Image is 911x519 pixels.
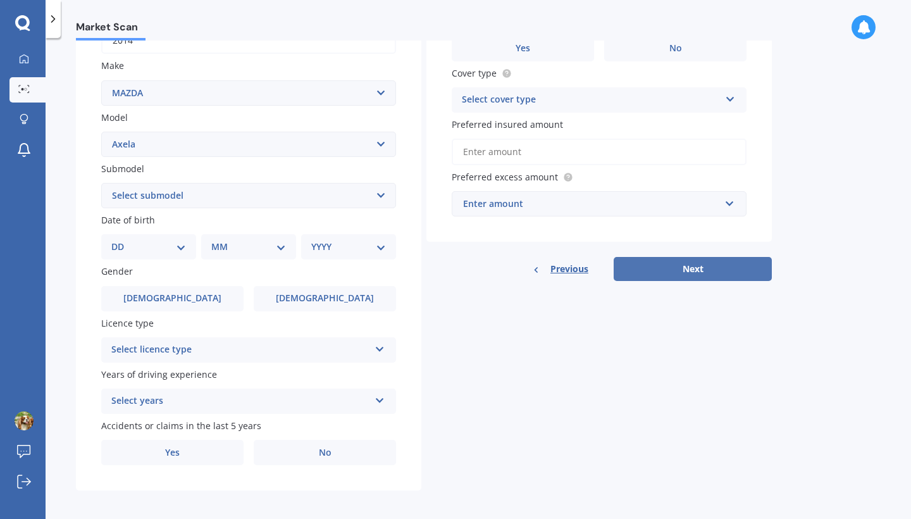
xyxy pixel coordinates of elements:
span: Date of birth [101,214,155,226]
span: Submodel [101,163,144,175]
span: Gender [101,266,133,278]
div: Select licence type [111,342,369,358]
span: Previous [550,259,588,278]
span: Model [101,111,128,123]
span: Market Scan [76,21,146,38]
input: YYYY [101,27,396,54]
img: ACg8ocKuLyslFUDOyN-CY005-mKdxPdWNlm-_vpmuF04NArP0Qg0gRY=s96-c [15,411,34,430]
div: Select cover type [462,92,720,108]
span: Years of driving experience [101,368,217,380]
button: Next [614,257,772,281]
span: Yes [516,43,530,54]
span: [DEMOGRAPHIC_DATA] [276,293,374,304]
span: Preferred insured amount [452,118,563,130]
span: Accidents or claims in the last 5 years [101,420,261,432]
input: Enter amount [452,139,747,165]
span: Yes [165,447,180,458]
span: No [319,447,332,458]
span: Licence type [101,317,154,329]
div: Enter amount [463,197,720,211]
span: No [669,43,682,54]
span: [DEMOGRAPHIC_DATA] [123,293,221,304]
span: Preferred excess amount [452,171,558,183]
span: Make [101,60,124,72]
span: Cover type [452,67,497,79]
div: Select years [111,394,369,409]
